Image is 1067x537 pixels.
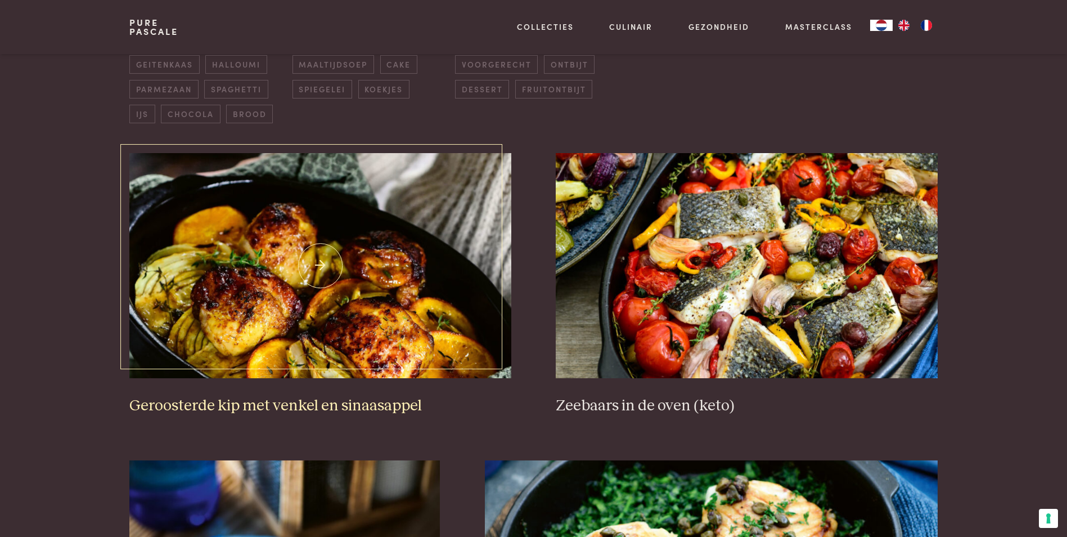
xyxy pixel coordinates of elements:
[870,20,893,31] a: NL
[161,105,220,123] span: chocola
[893,20,915,31] a: EN
[226,105,273,123] span: brood
[1039,509,1058,528] button: Uw voorkeuren voor toestemming voor trackingtechnologieën
[870,20,893,31] div: Language
[893,20,938,31] ul: Language list
[205,55,267,74] span: halloumi
[292,80,352,99] span: spiegelei
[556,153,937,378] img: Zeebaars in de oven (keto)
[129,55,199,74] span: geitenkaas
[455,55,538,74] span: voorgerecht
[129,105,155,123] span: ijs
[455,80,509,99] span: dessert
[609,21,652,33] a: Culinair
[129,396,511,416] h3: Geroosterde kip met venkel en sinaasappel
[556,396,937,416] h3: Zeebaars in de oven (keto)
[915,20,938,31] a: FR
[785,21,852,33] a: Masterclass
[515,80,592,99] span: fruitontbijt
[688,21,749,33] a: Gezondheid
[129,153,511,415] a: Geroosterde kip met venkel en sinaasappel Geroosterde kip met venkel en sinaasappel
[380,55,417,74] span: cake
[870,20,938,31] aside: Language selected: Nederlands
[204,80,268,99] span: spaghetti
[129,153,511,378] img: Geroosterde kip met venkel en sinaasappel
[129,80,198,99] span: parmezaan
[544,55,595,74] span: ontbijt
[292,55,374,74] span: maaltijdsoep
[556,153,937,415] a: Zeebaars in de oven (keto) Zeebaars in de oven (keto)
[517,21,574,33] a: Collecties
[358,80,409,99] span: koekjes
[129,18,178,36] a: PurePascale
